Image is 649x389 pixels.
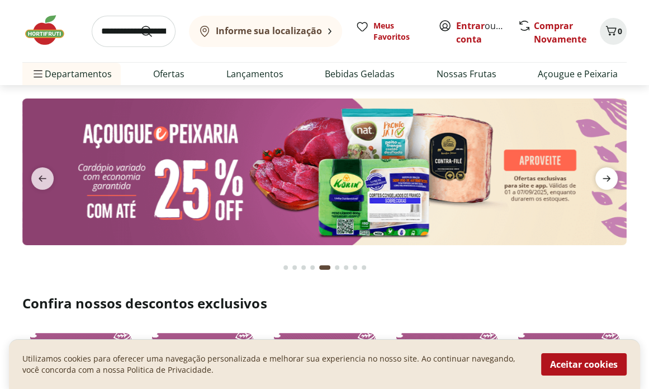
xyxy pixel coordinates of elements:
[216,25,322,37] b: Informe sua localização
[189,16,342,47] button: Informe sua localização
[31,60,45,87] button: Menu
[22,294,627,312] h2: Confira nossos descontos exclusivos
[317,254,333,281] button: Current page from fs-carousel
[538,67,618,81] a: Açougue e Peixaria
[456,20,485,32] a: Entrar
[586,167,627,190] button: next
[618,26,622,36] span: 0
[22,167,63,190] button: previous
[31,60,112,87] span: Departamentos
[22,13,78,47] img: Hortifruti
[22,353,528,376] p: Utilizamos cookies para oferecer uma navegação personalizada e melhorar sua experiencia no nosso ...
[140,25,167,38] button: Submit Search
[356,20,425,43] a: Meus Favoritos
[226,67,283,81] a: Lançamentos
[456,20,518,45] a: Criar conta
[456,19,506,46] span: ou
[534,20,586,45] a: Comprar Novamente
[350,254,359,281] button: Go to page 8 from fs-carousel
[541,353,627,376] button: Aceitar cookies
[290,254,299,281] button: Go to page 2 from fs-carousel
[299,254,308,281] button: Go to page 3 from fs-carousel
[437,67,496,81] a: Nossas Frutas
[281,254,290,281] button: Go to page 1 from fs-carousel
[359,254,368,281] button: Go to page 9 from fs-carousel
[308,254,317,281] button: Go to page 4 from fs-carousel
[373,20,425,43] span: Meus Favoritos
[342,254,350,281] button: Go to page 7 from fs-carousel
[325,67,395,81] a: Bebidas Geladas
[92,16,176,47] input: search
[600,18,627,45] button: Carrinho
[153,67,184,81] a: Ofertas
[22,99,627,245] img: açougue
[333,254,342,281] button: Go to page 6 from fs-carousel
